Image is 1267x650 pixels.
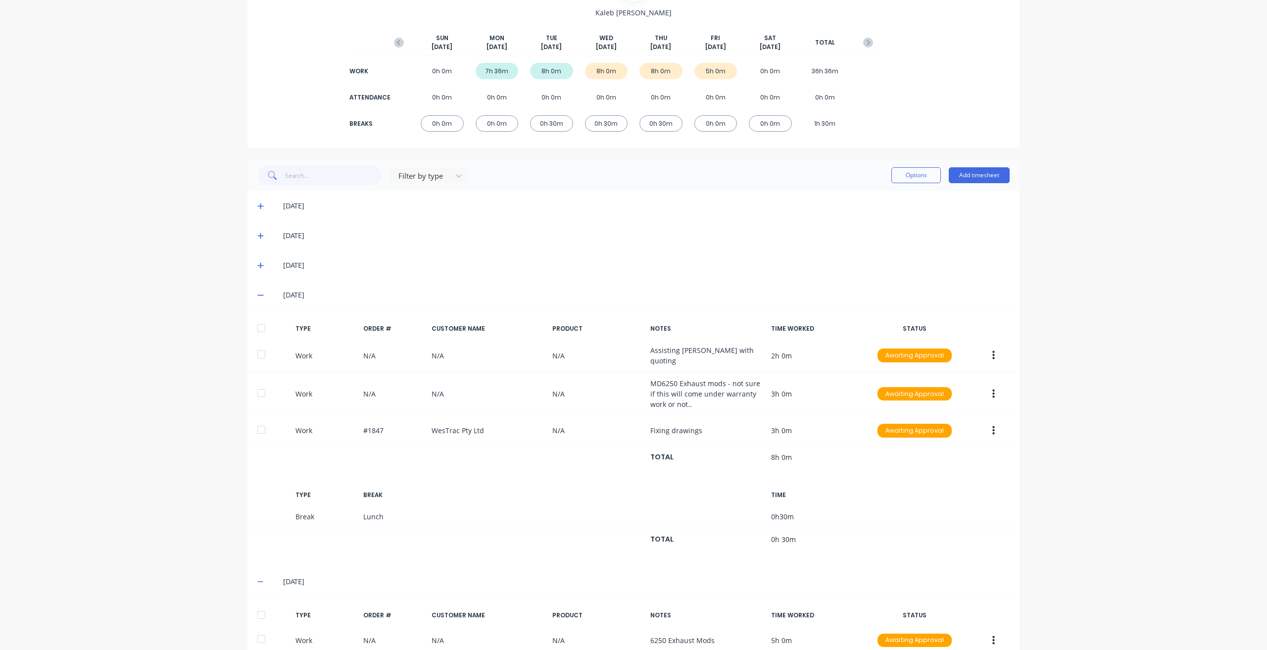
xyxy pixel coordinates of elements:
[432,611,544,620] div: CUSTOMER NAME
[639,89,682,105] div: 0h 0m
[749,115,792,132] div: 0h 0m
[877,634,952,648] div: Awaiting Approval
[295,491,356,500] div: TYPE
[283,576,1010,587] div: [DATE]
[771,611,861,620] div: TIME WORKED
[489,34,504,43] span: MON
[421,115,464,132] div: 0h 0m
[585,89,628,105] div: 0h 0m
[476,115,519,132] div: 0h 0m
[639,115,682,132] div: 0h 30m
[595,7,672,18] span: Kaleb [PERSON_NAME]
[363,491,424,500] div: BREAK
[541,43,562,51] span: [DATE]
[655,34,667,43] span: THU
[349,67,389,76] div: WORK
[771,491,861,500] div: TIME
[877,387,952,401] div: Awaiting Approval
[530,115,573,132] div: 0h 30m
[891,167,941,183] button: Options
[694,89,737,105] div: 0h 0m
[804,115,847,132] div: 1h 30m
[599,34,613,43] span: WED
[487,43,507,51] span: [DATE]
[285,165,382,185] input: Search...
[295,611,356,620] div: TYPE
[877,424,952,438] div: Awaiting Approval
[283,290,1010,300] div: [DATE]
[764,34,776,43] span: SAT
[949,167,1010,183] button: Add timesheet
[804,63,847,79] div: 36h 36m
[283,200,1010,211] div: [DATE]
[870,611,960,620] div: STATUS
[815,38,835,47] span: TOTAL
[749,89,792,105] div: 0h 0m
[585,115,628,132] div: 0h 30m
[694,115,737,132] div: 0h 0m
[552,611,642,620] div: PRODUCT
[650,324,763,333] div: NOTES
[546,34,557,43] span: TUE
[283,230,1010,241] div: [DATE]
[436,34,448,43] span: SUN
[760,43,780,51] span: [DATE]
[530,89,573,105] div: 0h 0m
[349,119,389,128] div: BREAKS
[476,89,519,105] div: 0h 0m
[639,63,682,79] div: 8h 0m
[694,63,737,79] div: 5h 0m
[421,89,464,105] div: 0h 0m
[363,324,424,333] div: ORDER #
[421,63,464,79] div: 0h 0m
[650,611,763,620] div: NOTES
[432,324,544,333] div: CUSTOMER NAME
[363,611,424,620] div: ORDER #
[771,324,861,333] div: TIME WORKED
[711,34,720,43] span: FRI
[596,43,617,51] span: [DATE]
[295,324,356,333] div: TYPE
[585,63,628,79] div: 8h 0m
[877,349,952,362] div: Awaiting Approval
[650,43,671,51] span: [DATE]
[432,43,452,51] span: [DATE]
[552,324,642,333] div: PRODUCT
[749,63,792,79] div: 0h 0m
[476,63,519,79] div: 7h 36m
[349,93,389,102] div: ATTENDANCE
[283,260,1010,271] div: [DATE]
[804,89,847,105] div: 0h 0m
[705,43,726,51] span: [DATE]
[530,63,573,79] div: 8h 0m
[870,324,960,333] div: STATUS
